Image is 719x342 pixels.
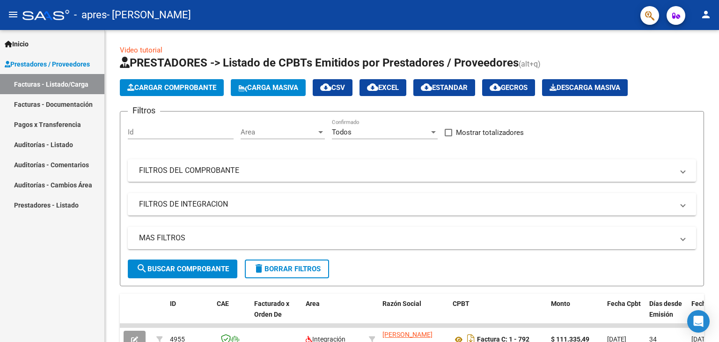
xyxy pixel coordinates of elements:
button: EXCEL [359,79,406,96]
datatable-header-cell: Fecha Cpbt [603,294,646,335]
mat-icon: person [700,9,712,20]
datatable-header-cell: Días desde Emisión [646,294,688,335]
mat-panel-title: FILTROS DEL COMPROBANTE [139,165,674,176]
mat-expansion-panel-header: FILTROS DEL COMPROBANTE [128,159,696,182]
datatable-header-cell: Razón Social [379,294,449,335]
span: Inicio [5,39,29,49]
span: Razón Social [382,300,421,307]
mat-icon: cloud_download [367,82,378,93]
mat-panel-title: MAS FILTROS [139,233,674,243]
mat-icon: cloud_download [490,82,501,93]
h3: Filtros [128,104,160,117]
span: [PERSON_NAME] [382,331,433,338]
span: Estandar [421,83,468,92]
span: - apres [74,5,107,25]
span: Facturado x Orden De [254,300,289,318]
span: EXCEL [367,83,399,92]
mat-icon: search [136,263,147,274]
datatable-header-cell: Facturado x Orden De [250,294,302,335]
datatable-header-cell: CPBT [449,294,547,335]
span: Días desde Emisión [649,300,682,318]
div: Open Intercom Messenger [687,310,710,333]
button: Cargar Comprobante [120,79,224,96]
span: Cargar Comprobante [127,83,216,92]
button: Gecros [482,79,535,96]
span: Area [306,300,320,307]
mat-icon: cloud_download [421,82,432,93]
button: Descarga Masiva [542,79,628,96]
mat-expansion-panel-header: MAS FILTROS [128,227,696,249]
datatable-header-cell: ID [166,294,213,335]
span: Area [241,128,316,136]
span: Todos [332,128,352,136]
mat-expansion-panel-header: FILTROS DE INTEGRACION [128,193,696,216]
span: - [PERSON_NAME] [107,5,191,25]
span: Buscar Comprobante [136,265,229,273]
span: Fecha Recibido [691,300,718,318]
button: Buscar Comprobante [128,260,237,278]
span: CSV [320,83,345,92]
datatable-header-cell: CAE [213,294,250,335]
span: Gecros [490,83,528,92]
a: Video tutorial [120,46,162,54]
span: CAE [217,300,229,307]
span: Borrar Filtros [253,265,321,273]
span: Descarga Masiva [550,83,620,92]
mat-panel-title: FILTROS DE INTEGRACION [139,199,674,209]
span: Prestadores / Proveedores [5,59,90,69]
span: Fecha Cpbt [607,300,641,307]
mat-icon: menu [7,9,19,20]
mat-icon: cloud_download [320,82,331,93]
span: ID [170,300,176,307]
span: (alt+q) [519,59,541,68]
span: Mostrar totalizadores [456,127,524,138]
span: Monto [551,300,570,307]
button: Borrar Filtros [245,260,329,278]
span: PRESTADORES -> Listado de CPBTs Emitidos por Prestadores / Proveedores [120,56,519,69]
button: Carga Masiva [231,79,306,96]
datatable-header-cell: Area [302,294,365,335]
span: Carga Masiva [238,83,298,92]
mat-icon: delete [253,263,264,274]
app-download-masive: Descarga masiva de comprobantes (adjuntos) [542,79,628,96]
span: CPBT [453,300,470,307]
button: CSV [313,79,352,96]
button: Estandar [413,79,475,96]
datatable-header-cell: Monto [547,294,603,335]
